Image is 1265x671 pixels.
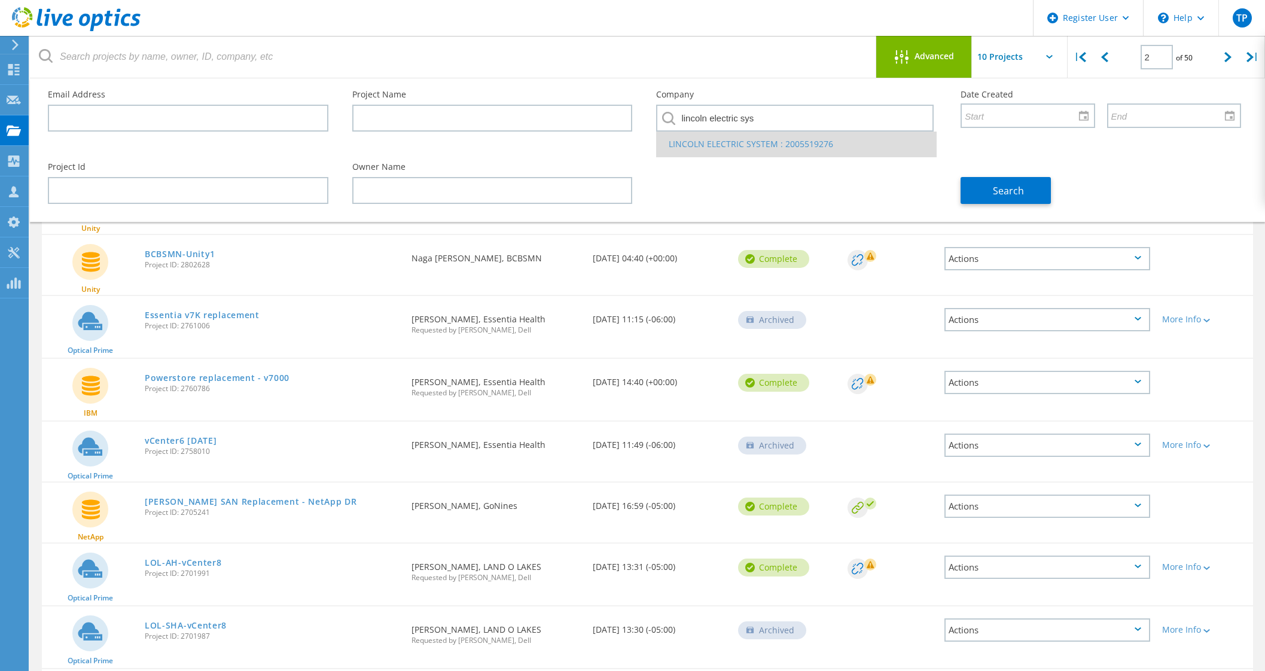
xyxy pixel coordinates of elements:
[944,434,1151,457] div: Actions
[78,533,103,541] span: NetApp
[738,621,806,639] div: Archived
[587,483,732,522] div: [DATE] 16:59 (-05:00)
[587,359,732,398] div: [DATE] 14:40 (+00:00)
[145,509,400,516] span: Project ID: 2705241
[587,606,732,646] div: [DATE] 13:30 (-05:00)
[406,544,587,593] div: [PERSON_NAME], LAND O LAKES
[587,422,732,461] div: [DATE] 11:49 (-06:00)
[30,36,877,78] input: Search projects by name, owner, ID, company, etc
[145,311,260,319] a: Essentia v7K replacement
[145,621,227,630] a: LOL-SHA-vCenter8
[1162,315,1247,324] div: More Info
[657,132,936,157] li: LINCOLN ELECTRIC SYSTEM : 2005519276
[961,90,1241,99] label: Date Created
[145,250,215,258] a: BCBSMN-Unity1
[352,90,633,99] label: Project Name
[81,286,100,293] span: Unity
[944,247,1151,270] div: Actions
[68,657,113,664] span: Optical Prime
[84,410,97,417] span: IBM
[145,437,217,445] a: vCenter6 [DATE]
[145,322,400,330] span: Project ID: 2761006
[944,618,1151,642] div: Actions
[145,261,400,269] span: Project ID: 2802628
[68,347,113,354] span: Optical Prime
[1240,36,1265,78] div: |
[1162,626,1247,634] div: More Info
[81,225,100,232] span: Unity
[68,472,113,480] span: Optical Prime
[656,90,937,99] label: Company
[68,594,113,602] span: Optical Prime
[352,163,633,171] label: Owner Name
[961,177,1051,204] button: Search
[48,163,328,171] label: Project Id
[738,250,809,268] div: Complete
[1162,441,1247,449] div: More Info
[411,327,581,334] span: Requested by [PERSON_NAME], Dell
[1068,36,1092,78] div: |
[48,90,328,99] label: Email Address
[944,556,1151,579] div: Actions
[406,422,587,461] div: [PERSON_NAME], Essentia Health
[1236,13,1248,23] span: TP
[145,498,357,506] a: [PERSON_NAME] SAN Replacement - NetApp DR
[738,374,809,392] div: Complete
[738,311,806,329] div: Archived
[145,374,289,382] a: Powerstore replacement - v7000
[587,235,732,274] div: [DATE] 04:40 (+00:00)
[1158,13,1169,23] svg: \n
[915,52,954,60] span: Advanced
[738,498,809,516] div: Complete
[145,385,400,392] span: Project ID: 2760786
[1176,53,1193,63] span: of 50
[944,308,1151,331] div: Actions
[406,606,587,656] div: [PERSON_NAME], LAND O LAKES
[411,637,581,644] span: Requested by [PERSON_NAME], Dell
[1108,104,1232,127] input: End
[411,389,581,396] span: Requested by [PERSON_NAME], Dell
[12,25,141,33] a: Live Optics Dashboard
[145,633,400,640] span: Project ID: 2701987
[587,544,732,583] div: [DATE] 13:31 (-05:00)
[406,359,587,408] div: [PERSON_NAME], Essentia Health
[1162,563,1247,571] div: More Info
[587,296,732,335] div: [DATE] 11:15 (-06:00)
[406,235,587,274] div: Naga [PERSON_NAME], BCBSMN
[145,448,400,455] span: Project ID: 2758010
[738,437,806,455] div: Archived
[411,574,581,581] span: Requested by [PERSON_NAME], Dell
[145,570,400,577] span: Project ID: 2701991
[962,104,1085,127] input: Start
[406,296,587,346] div: [PERSON_NAME], Essentia Health
[993,184,1024,197] span: Search
[738,559,809,577] div: Complete
[145,559,222,567] a: LOL-AH-vCenter8
[406,483,587,522] div: [PERSON_NAME], GoNines
[944,371,1151,394] div: Actions
[944,495,1151,518] div: Actions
